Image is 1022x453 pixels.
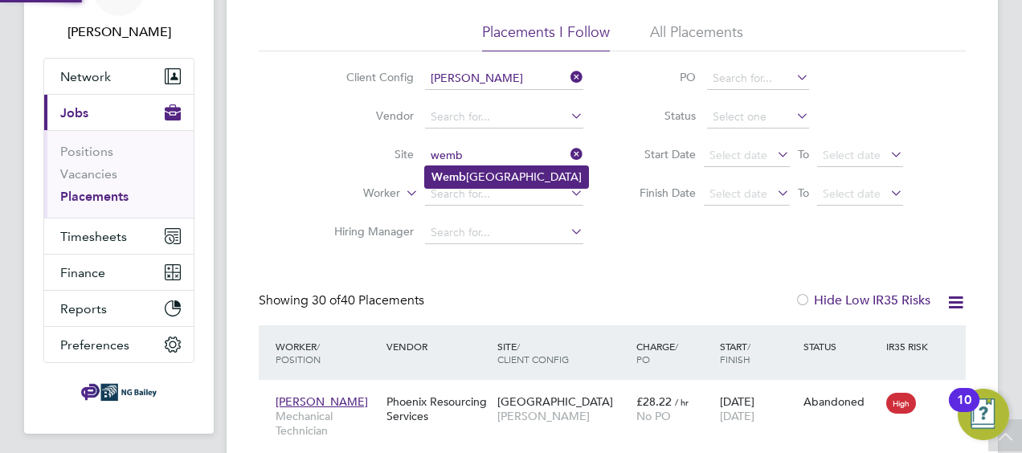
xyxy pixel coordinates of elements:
div: [DATE] [716,386,799,431]
span: Finance [60,265,105,280]
label: Worker [308,186,400,202]
input: Search for... [425,222,583,244]
img: ngbailey-logo-retina.png [81,379,157,405]
input: Search for... [707,67,809,90]
input: Search for... [425,67,583,90]
div: 10 [957,400,971,421]
div: Worker [272,332,382,373]
span: To [793,144,814,165]
b: Wemb [431,170,466,184]
div: Vendor [382,332,493,361]
span: To [793,182,814,203]
div: Showing [259,292,427,309]
span: Select date [709,186,767,201]
button: Open Resource Center, 10 new notifications [958,389,1009,440]
span: [DATE] [720,409,754,423]
input: Search for... [425,145,583,167]
label: Hiring Manager [321,224,414,239]
li: Placements I Follow [482,22,610,51]
span: [PERSON_NAME] [497,409,628,423]
label: Client Config [321,70,414,84]
label: Finish Date [623,186,696,200]
span: 30 of [312,292,341,308]
span: [PERSON_NAME] [276,394,368,409]
span: Select date [823,148,881,162]
span: / Finish [720,340,750,365]
a: Vacancies [60,166,117,182]
span: High [886,393,916,414]
button: Finance [44,255,194,290]
div: IR35 Risk [882,332,938,361]
span: Mechanical Technician [276,409,378,438]
div: Status [799,332,883,361]
span: [GEOGRAPHIC_DATA] [497,394,613,409]
span: Timesheets [60,229,127,244]
label: Status [623,108,696,123]
span: Select date [709,148,767,162]
a: Placements [60,189,129,204]
span: / Position [276,340,321,365]
li: All Placements [650,22,743,51]
a: Go to home page [43,379,194,405]
span: Jobs [60,105,88,120]
button: Preferences [44,327,194,362]
a: [PERSON_NAME]Mechanical TechnicianPhoenix Resourcing Services[GEOGRAPHIC_DATA][PERSON_NAME]£28.22... [272,386,966,399]
div: Start [716,332,799,373]
button: Network [44,59,194,94]
div: Abandoned [803,394,879,409]
input: Select one [707,106,809,129]
span: Network [60,69,111,84]
input: Search for... [425,106,583,129]
a: Positions [60,144,113,159]
span: Select date [823,186,881,201]
button: Reports [44,291,194,326]
input: Search for... [425,183,583,206]
button: Jobs [44,95,194,130]
span: £28.22 [636,394,672,409]
label: PO [623,70,696,84]
label: Hide Low IR35 Risks [795,292,930,308]
div: Phoenix Resourcing Services [382,386,493,431]
div: Jobs [44,130,194,218]
label: Start Date [623,147,696,161]
span: / Client Config [497,340,569,365]
li: [GEOGRAPHIC_DATA] [425,166,588,188]
span: / PO [636,340,678,365]
span: / hr [675,396,689,408]
span: 40 Placements [312,292,424,308]
div: Charge [632,332,716,373]
span: Reports [60,301,107,316]
button: Timesheets [44,218,194,254]
div: Site [493,332,632,373]
span: Mark Davies [43,22,194,42]
label: Vendor [321,108,414,123]
span: Preferences [60,337,129,353]
span: No PO [636,409,671,423]
label: Site [321,147,414,161]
